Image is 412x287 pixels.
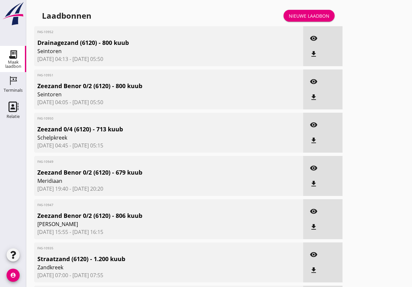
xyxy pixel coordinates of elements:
[310,180,318,188] i: file_download
[37,29,256,34] span: FAS-10952
[42,10,91,21] div: Laadbonnen
[37,177,256,185] span: Meridiaan
[37,228,300,236] span: [DATE] 15:55 - [DATE] 16:15
[37,211,256,220] span: Zeezand Benor 0/2 (6120) - 806 kuub
[310,78,318,86] i: visibility
[310,164,318,172] i: visibility
[310,251,318,258] i: visibility
[37,246,256,251] span: FAS-10935
[37,142,300,149] span: [DATE] 04:45 - [DATE] 05:15
[310,50,318,58] i: file_download
[310,207,318,215] i: visibility
[310,93,318,101] i: file_download
[37,82,256,90] span: Zeezand Benor 0/2 (6120) - 800 kuub
[37,73,256,78] span: FAS-10951
[37,185,300,193] span: [DATE] 19:40 - [DATE] 20:20
[289,12,329,19] div: Nieuwe laadbon
[37,271,300,279] span: [DATE] 07:00 - [DATE] 07:55
[37,220,256,228] span: [PERSON_NAME]
[310,34,318,42] i: visibility
[37,168,256,177] span: Zeezand Benor 0/2 (6120) - 679 kuub
[284,10,335,22] a: Nieuwe laadbon
[7,269,20,282] i: account_circle
[37,263,256,271] span: Zandkreek
[37,55,300,63] span: [DATE] 04:13 - [DATE] 05:50
[37,90,256,98] span: Seintoren
[37,116,256,121] span: FAS-10950
[37,125,256,134] span: Zeezand 0/4 (6120) - 713 kuub
[37,255,256,263] span: Straatzand (6120) - 1.200 kuub
[7,114,20,119] div: Relatie
[4,88,23,92] div: Terminals
[37,134,256,142] span: Schelpkreek
[37,202,256,207] span: FAS-10947
[37,38,256,47] span: Drainagezand (6120) - 800 kuub
[37,159,256,164] span: FAS-10949
[310,121,318,129] i: visibility
[37,47,256,55] span: Seintoren
[310,266,318,274] i: file_download
[37,98,300,106] span: [DATE] 04:05 - [DATE] 05:50
[310,137,318,144] i: file_download
[1,2,25,26] img: logo-small.a267ee39.svg
[310,223,318,231] i: file_download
